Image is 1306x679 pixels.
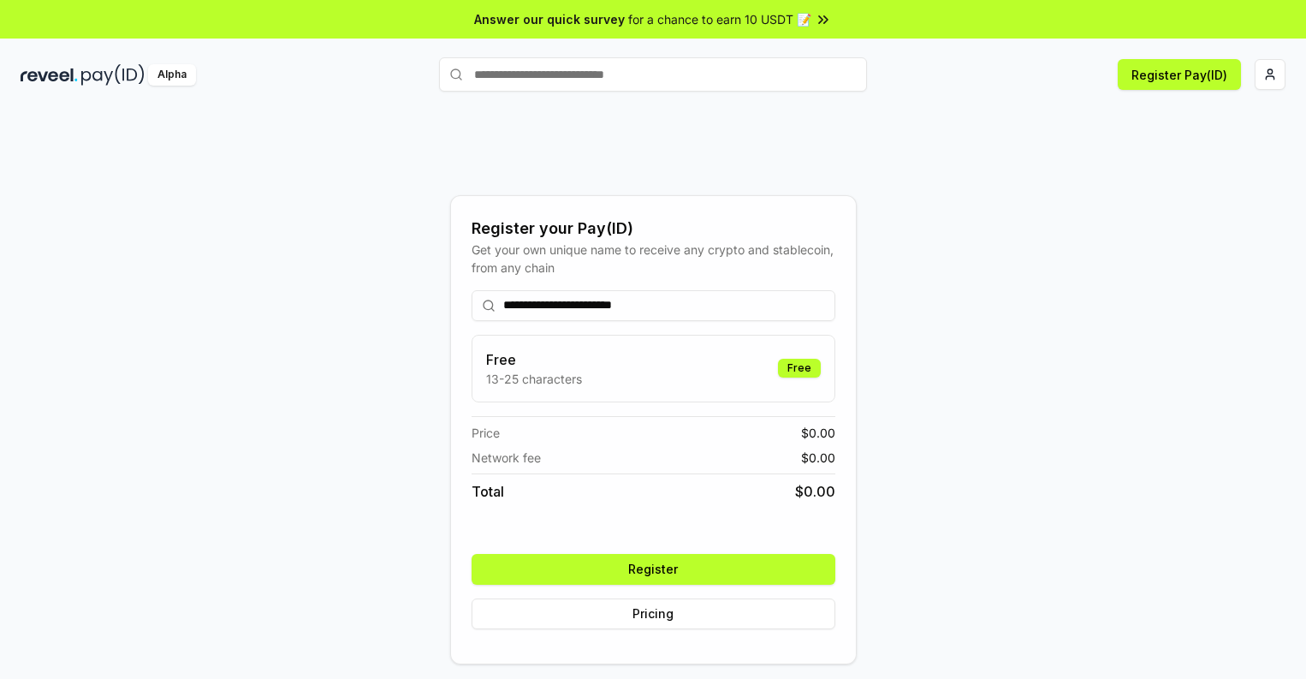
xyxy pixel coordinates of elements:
[486,370,582,388] p: 13-25 characters
[472,217,835,241] div: Register your Pay(ID)
[1118,59,1241,90] button: Register Pay(ID)
[778,359,821,378] div: Free
[486,349,582,370] h3: Free
[801,424,835,442] span: $ 0.00
[472,554,835,585] button: Register
[21,64,78,86] img: reveel_dark
[148,64,196,86] div: Alpha
[795,481,835,502] span: $ 0.00
[472,599,835,629] button: Pricing
[472,241,835,277] div: Get your own unique name to receive any crypto and stablecoin, from any chain
[474,10,625,28] span: Answer our quick survey
[472,424,500,442] span: Price
[81,64,145,86] img: pay_id
[472,481,504,502] span: Total
[801,449,835,467] span: $ 0.00
[628,10,811,28] span: for a chance to earn 10 USDT 📝
[472,449,541,467] span: Network fee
